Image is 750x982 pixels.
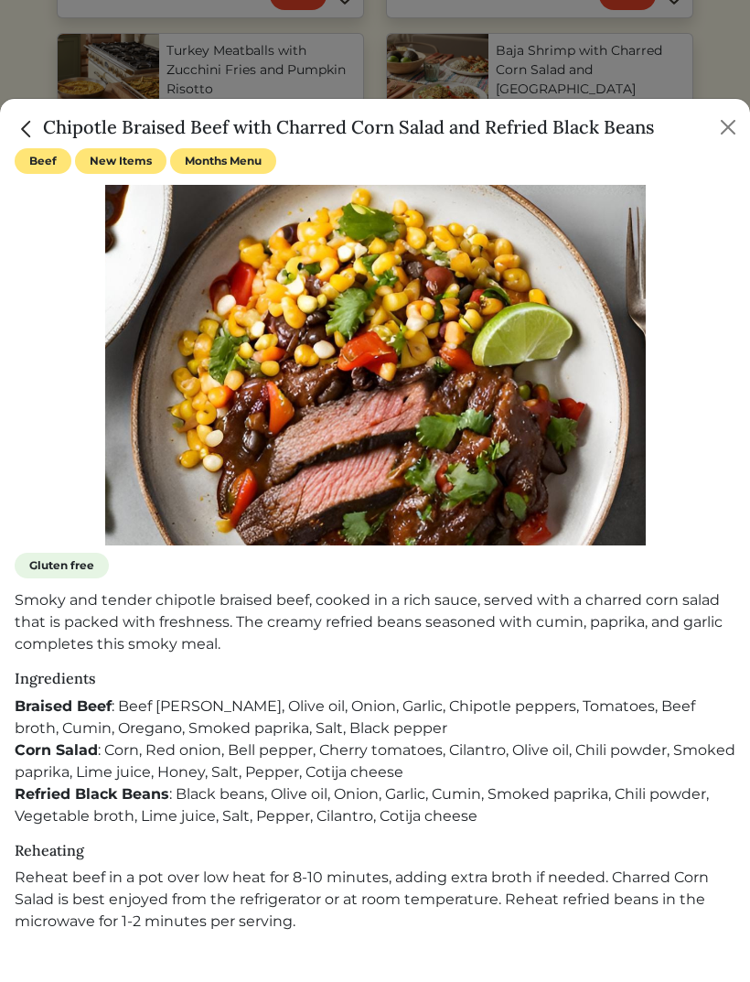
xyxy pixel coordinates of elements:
[15,115,43,138] a: Close
[75,148,166,174] span: New Items
[15,589,735,655] p: Smoky and tender chipotle braised beef, cooked in a rich sauce, served with a charred corn salad ...
[15,785,169,803] strong: Refried Black Beans
[15,696,735,739] div: : Beef [PERSON_NAME], Olive oil, Onion, Garlic, Chipotle peppers, Tomatoes, Beef broth, Cumin, Or...
[170,148,276,174] span: Months Menu
[105,185,646,545] img: a4c9bdbf7e85041ca7074bd033b8691d
[15,697,112,715] strong: Braised Beef
[15,842,735,859] h6: Reheating
[15,670,735,687] h6: Ingredients
[15,739,735,783] div: : Corn, Red onion, Bell pepper, Cherry tomatoes, Cilantro, Olive oil, Chili powder, Smoked paprik...
[15,783,735,827] div: : Black beans, Olive oil, Onion, Garlic, Cumin, Smoked paprika, Chili powder, Vegetable broth, Li...
[15,553,109,578] span: Gluten free
[15,113,654,141] h5: Chipotle Braised Beef with Charred Corn Salad and Refried Black Beans
[15,741,98,759] strong: Corn Salad
[15,148,71,174] span: Beef
[15,867,735,933] p: Reheat beef in a pot over low heat for 8-10 minutes, adding extra broth if needed. Charred Corn S...
[15,117,38,141] img: back_caret-0738dc900bf9763b5e5a40894073b948e17d9601fd527fca9689b06ce300169f.svg
[713,113,743,142] button: Close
